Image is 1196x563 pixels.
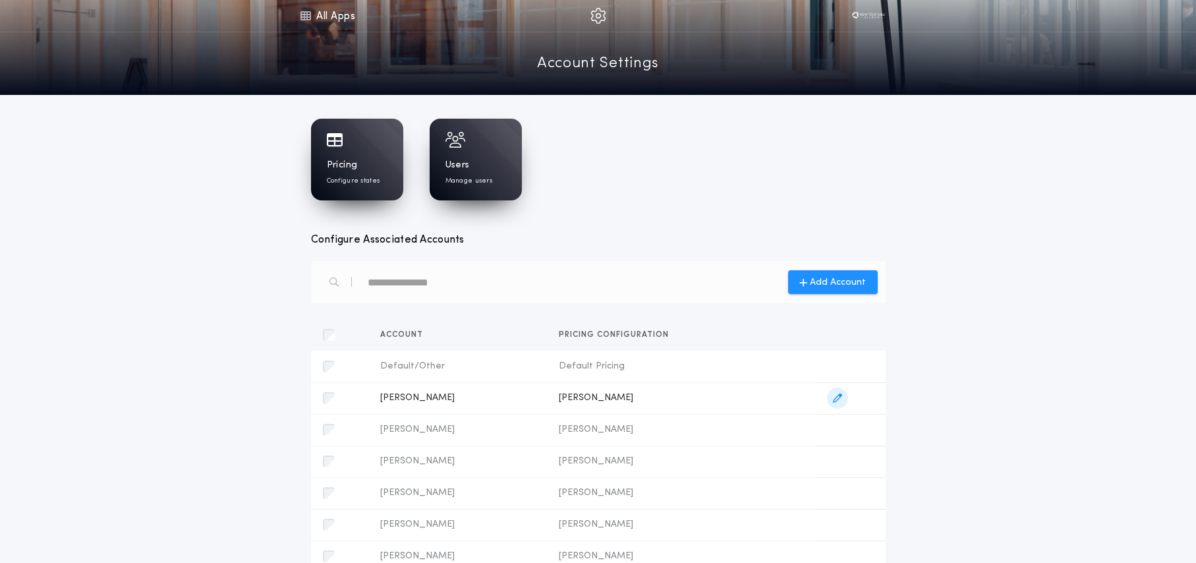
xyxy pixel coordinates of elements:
span: [PERSON_NAME] [380,455,538,468]
span: [PERSON_NAME] [559,550,806,563]
span: [PERSON_NAME] [559,423,806,436]
span: [PERSON_NAME] [380,550,538,563]
span: Add Account [810,276,866,289]
p: Manage users [445,176,492,186]
span: [PERSON_NAME] [559,455,806,468]
span: Default/Other [380,360,538,373]
span: [PERSON_NAME] [559,392,806,405]
a: Account Settings [537,53,659,76]
span: [PERSON_NAME] [559,518,806,531]
button: Add Account [788,270,878,294]
p: Configure states [327,176,380,186]
h3: Configure Associated Accounts [311,232,886,248]
span: Default Pricing [559,360,806,373]
span: [PERSON_NAME] [559,487,806,500]
span: Account [380,331,428,339]
span: [PERSON_NAME] [380,392,538,405]
span: [PERSON_NAME] [380,518,538,531]
a: PricingConfigure states [311,119,403,200]
span: [PERSON_NAME] [380,423,538,436]
img: vs-icon [849,9,889,22]
span: Pricing configuration [559,331,674,339]
h1: Users [445,159,470,172]
a: UsersManage users [430,119,522,200]
h1: Pricing [327,159,358,172]
img: img [590,8,606,24]
span: [PERSON_NAME] [380,487,538,500]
